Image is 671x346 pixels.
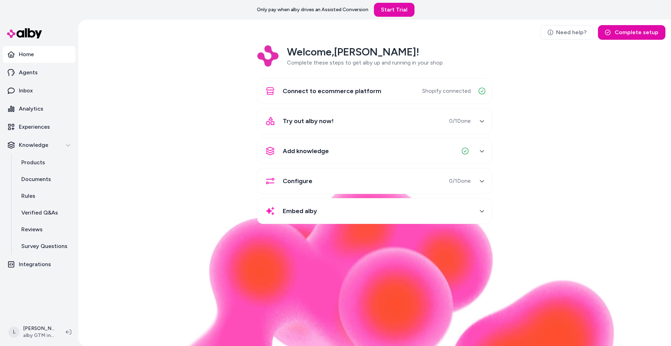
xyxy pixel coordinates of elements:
p: Integrations [19,260,51,269]
p: Analytics [19,105,43,113]
span: alby GTM internal [23,332,55,339]
a: Documents [14,171,75,188]
span: Try out alby now! [283,116,334,126]
p: Survey Questions [21,242,67,250]
h2: Welcome, [PERSON_NAME] ! [287,45,444,59]
span: 0 / 1 Done [449,117,471,125]
button: Configure0/1Done [262,173,488,189]
p: Inbox [19,86,33,95]
a: Experiences [3,119,75,135]
span: Shopify connected [422,87,471,95]
span: Complete these steps to get alby up and running in your shop. [287,59,444,66]
span: Connect to ecommerce platform [283,86,381,96]
a: Start Trial [374,3,414,17]
span: Configure [283,176,312,186]
a: Rules [14,188,75,204]
a: Home [3,46,75,63]
span: L [8,326,20,338]
a: Analytics [3,100,75,117]
a: Survey Questions [14,238,75,255]
button: Add knowledge [262,143,488,159]
a: Verified Q&As [14,204,75,221]
img: alby Bubble [134,180,615,346]
button: Knowledge [3,137,75,153]
img: alby Logo [7,28,42,38]
p: Agents [19,68,38,77]
p: Home [19,50,34,59]
img: Logo [257,45,279,67]
a: Integrations [3,256,75,273]
p: Verified Q&As [21,209,58,217]
a: Products [14,154,75,171]
button: Connect to ecommerce platformShopify connected [262,83,488,99]
p: Experiences [19,123,50,131]
a: Agents [3,64,75,81]
p: [PERSON_NAME] [23,325,55,332]
button: Try out alby now!0/1Done [262,113,488,129]
a: Need help? [540,25,594,40]
p: Reviews [21,225,43,234]
p: Only pay when alby drives an Assisted Conversion [257,6,368,13]
p: Products [21,158,45,167]
p: Knowledge [19,141,48,149]
button: Embed alby [262,203,488,219]
button: Complete setup [598,25,665,40]
span: Embed alby [283,206,317,216]
span: 0 / 1 Done [449,177,471,185]
p: Documents [21,175,51,183]
p: Rules [21,192,35,200]
button: L[PERSON_NAME]alby GTM internal [4,321,60,343]
a: Reviews [14,221,75,238]
a: Inbox [3,82,75,99]
span: Add knowledge [283,146,329,156]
